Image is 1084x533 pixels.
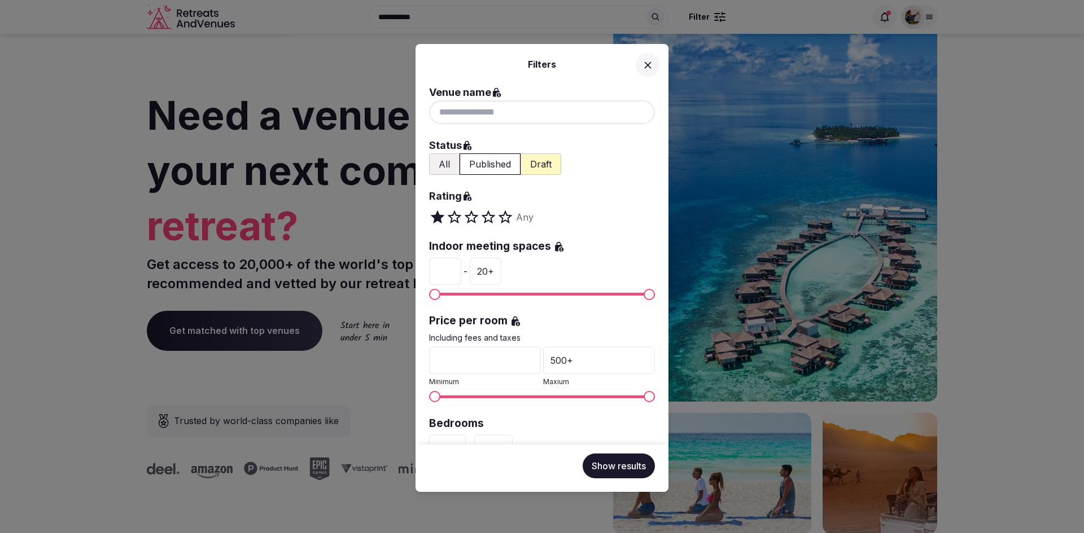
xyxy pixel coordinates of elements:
[446,209,463,226] span: Set rating to 2
[543,347,655,374] div: 500 +
[463,209,480,226] span: Set rating to 3
[429,391,440,402] span: Minimum
[429,153,655,175] div: Filter venues by status
[644,391,655,402] span: Maximum
[474,435,513,462] div: 400 +
[429,85,655,100] label: Venue name
[470,258,501,285] div: 20 +
[429,377,459,386] span: Minimum
[429,153,460,175] button: Show all venues
[468,442,472,455] span: -
[583,453,655,478] button: Show results
[429,58,655,71] h2: Filters
[464,265,467,278] span: -
[429,332,655,343] p: Including fees and taxes
[429,138,655,153] label: Status
[543,377,569,386] span: Maxium
[521,153,561,175] button: Show only draft venues
[429,188,655,204] label: Rating
[429,239,655,254] label: Indoor meeting spaces
[497,209,514,226] span: Set rating to 5
[429,289,440,300] span: Minimum
[429,209,446,226] span: Set rating to 1
[460,153,521,175] button: Show only published venues
[516,210,534,224] span: Any
[644,289,655,300] span: Maximum
[480,209,497,226] span: Set rating to 4
[429,314,655,329] label: Price per room
[429,416,655,431] label: Bedrooms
